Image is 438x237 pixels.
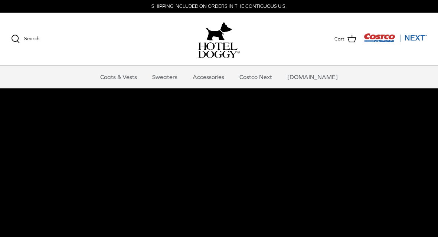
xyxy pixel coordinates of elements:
a: Sweaters [146,66,184,88]
a: Accessories [186,66,231,88]
a: Costco Next [233,66,279,88]
a: Search [11,35,39,43]
img: hoteldoggycom [198,42,240,58]
a: hoteldoggy.com hoteldoggycom [198,20,240,58]
img: Costco Next [364,33,427,42]
a: Visit Costco Next [364,38,427,43]
a: Cart [334,34,356,44]
a: Coats & Vests [94,66,144,88]
img: hoteldoggy.com [206,20,232,42]
span: Cart [334,35,344,43]
a: [DOMAIN_NAME] [281,66,344,88]
span: Search [24,36,39,41]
